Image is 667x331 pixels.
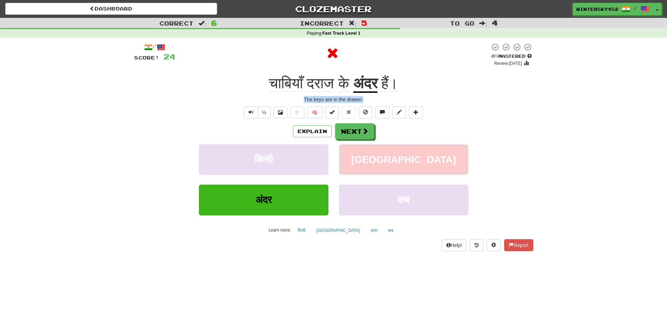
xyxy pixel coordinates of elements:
[134,43,175,51] div: /
[325,106,339,118] button: Set this sentence to 100% Mastered (alt+m)
[269,228,291,233] small: Learn more:
[290,106,304,118] button: Favorite sentence (alt+f)
[634,6,637,11] span: /
[244,106,258,118] button: Play sentence audio (ctl+space)
[159,20,194,27] span: Correct
[294,225,310,236] button: किसी
[339,144,468,175] button: [GEOGRAPHIC_DATA]
[199,185,328,215] button: अंदर
[312,225,364,236] button: [GEOGRAPHIC_DATA]
[504,239,533,251] button: Report
[134,96,533,103] div: The keys are in the drawer.
[353,75,377,93] u: अंदर
[307,106,322,118] button: 🧠
[367,225,381,236] button: अंदर
[199,144,328,175] button: किसी
[5,3,217,15] a: Dashboard
[335,123,374,139] button: Next
[293,125,332,137] button: Explain
[211,19,217,27] span: 6
[307,75,334,92] span: दराज
[572,3,653,15] a: WinterSky452 /
[361,19,367,27] span: 5
[375,106,389,118] button: Discuss sentence (alt+u)
[269,75,303,92] span: चाबियाँ
[256,194,272,205] span: अंदर
[164,52,175,61] span: 24
[351,154,456,165] span: [GEOGRAPHIC_DATA]
[339,185,468,215] button: कब
[576,6,618,12] span: WinterSky452
[243,106,271,118] div: Text-to-speech controls
[322,31,361,36] strong: Fast Track Level 1
[381,75,398,92] span: हैं।
[491,53,498,59] span: 0 %
[384,225,397,236] button: कब
[479,20,487,26] span: :
[134,55,159,61] span: Score:
[255,154,273,165] span: किसी
[349,20,356,26] span: :
[397,194,410,205] span: कब
[492,19,498,27] span: 4
[442,239,467,251] button: Help!
[258,106,271,118] button: ½
[199,20,206,26] span: :
[273,106,287,118] button: Show image (alt+x)
[470,239,483,251] button: Round history (alt+y)
[392,106,406,118] button: Edit sentence (alt+d)
[300,20,344,27] span: Incorrect
[450,20,474,27] span: To go
[359,106,373,118] button: Ignore sentence (alt+i)
[409,106,423,118] button: Add to collection (alt+a)
[228,3,439,15] a: Clozemaster
[338,75,349,92] span: के
[494,61,522,66] small: Review: [DATE]
[490,53,533,60] div: Mastered
[342,106,356,118] button: Reset to 0% Mastered (alt+r)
